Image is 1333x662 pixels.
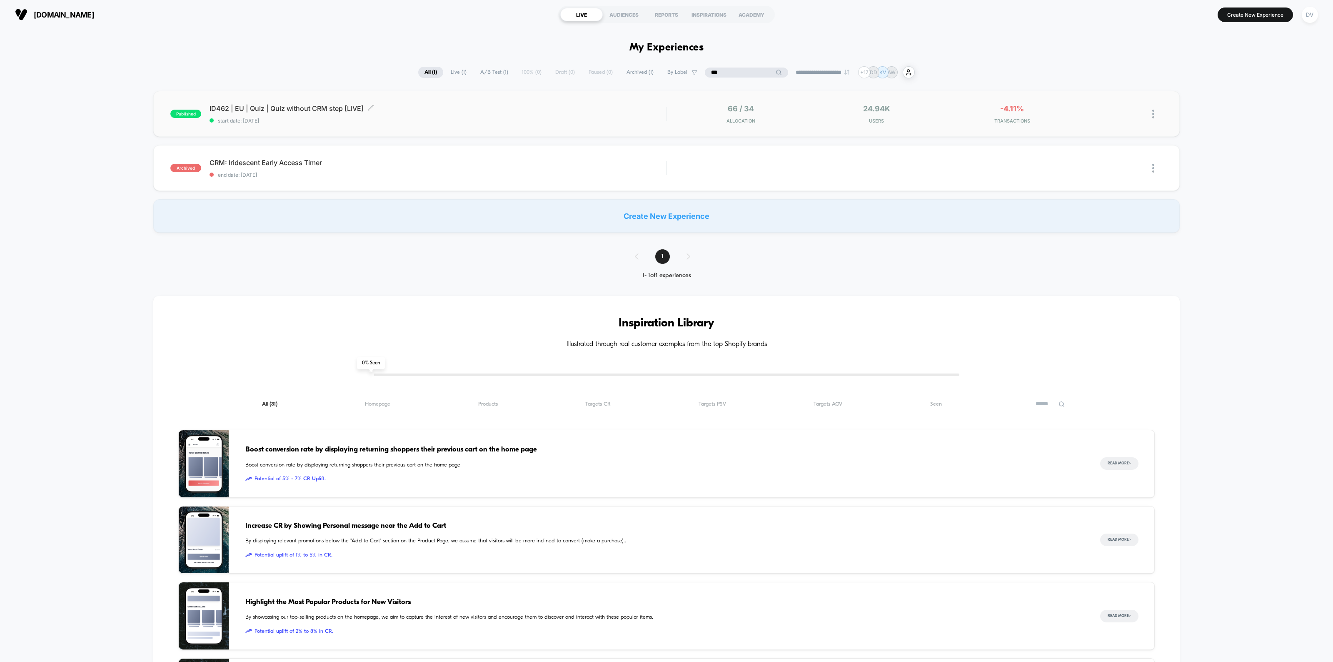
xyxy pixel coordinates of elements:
[560,8,603,21] div: LIVE
[888,69,896,75] p: AW
[844,70,849,75] img: end
[262,401,277,407] span: All
[627,272,707,279] div: 1 - 1 of 1 experiences
[1218,8,1293,22] button: Create New Experience
[474,67,514,78] span: A/B Test ( 1 )
[863,104,890,113] span: 24.94k
[1152,110,1154,118] img: close
[170,164,201,172] span: archived
[1302,7,1318,23] div: DV
[210,172,666,178] span: end date: [DATE]
[357,357,385,369] span: 0 % Seen
[179,582,229,649] img: By showcasing our top-selling products on the homepage, we aim to capture the interest of new vis...
[245,461,1083,469] span: Boost conversion rate by displaying returning shoppers their previous cart on the home page
[726,118,755,124] span: Allocation
[245,444,1083,455] span: Boost conversion rate by displaying returning shoppers their previous cart on the home page
[811,118,942,124] span: Users
[210,158,666,167] span: CRM: Iridescent Early Access Timer
[1100,534,1138,546] button: Read More>
[728,104,754,113] span: 66 / 34
[245,551,1083,559] span: Potential uplift of 1% to 5% in CR.
[930,401,942,407] span: Seen
[858,66,870,78] div: + 17
[210,118,666,124] span: start date: [DATE]
[1152,164,1154,173] img: close
[179,507,229,574] img: By displaying relevant promotions below the "Add to Cart" section on the Product Page, we assume ...
[444,67,473,78] span: Live ( 1 )
[245,613,1083,622] span: By showcasing our top-selling products on the homepage, we aim to capture the interest of new vis...
[1100,610,1138,622] button: Read More>
[210,104,666,113] span: ID462 | EU | Quiz | Quiz without CRM step [LIVE]
[814,401,842,407] span: Targets AOV
[667,69,687,75] span: By Label
[478,401,498,407] span: Products
[270,401,277,407] span: ( 31 )
[730,8,773,21] div: ACADEMY
[245,537,1083,545] span: By displaying relevant promotions below the "Add to Cart" section on the Product Page, we assume ...
[245,597,1083,608] span: Highlight the Most Popular Products for New Visitors
[245,521,1083,532] span: Increase CR by Showing Personal message near the Add to Cart
[153,199,1180,233] div: Create New Experience
[12,8,97,21] button: [DOMAIN_NAME]
[879,69,886,75] p: KV
[1000,104,1024,113] span: -4.11%
[629,42,704,54] h1: My Experiences
[245,475,1083,483] span: Potential of 5% - 7% CR Uplift.
[870,69,877,75] p: DD
[585,401,611,407] span: Targets CR
[418,67,443,78] span: All ( 1 )
[1299,6,1321,23] button: DV
[170,110,201,118] span: published
[179,430,229,497] img: Boost conversion rate by displaying returning shoppers their previous cart on the home page
[603,8,645,21] div: AUDIENCES
[34,10,94,19] span: [DOMAIN_NAME]
[15,8,27,21] img: Visually logo
[699,401,726,407] span: Targets PSV
[245,627,1083,636] span: Potential uplift of 2% to 8% in CR.
[620,67,660,78] span: Archived ( 1 )
[1100,457,1138,470] button: Read More>
[178,317,1155,330] h3: Inspiration Library
[688,8,730,21] div: INSPIRATIONS
[365,401,390,407] span: Homepage
[645,8,688,21] div: REPORTS
[946,118,1078,124] span: TRANSACTIONS
[655,249,670,264] span: 1
[178,341,1155,349] h4: Illustrated through real customer examples from the top Shopify brands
